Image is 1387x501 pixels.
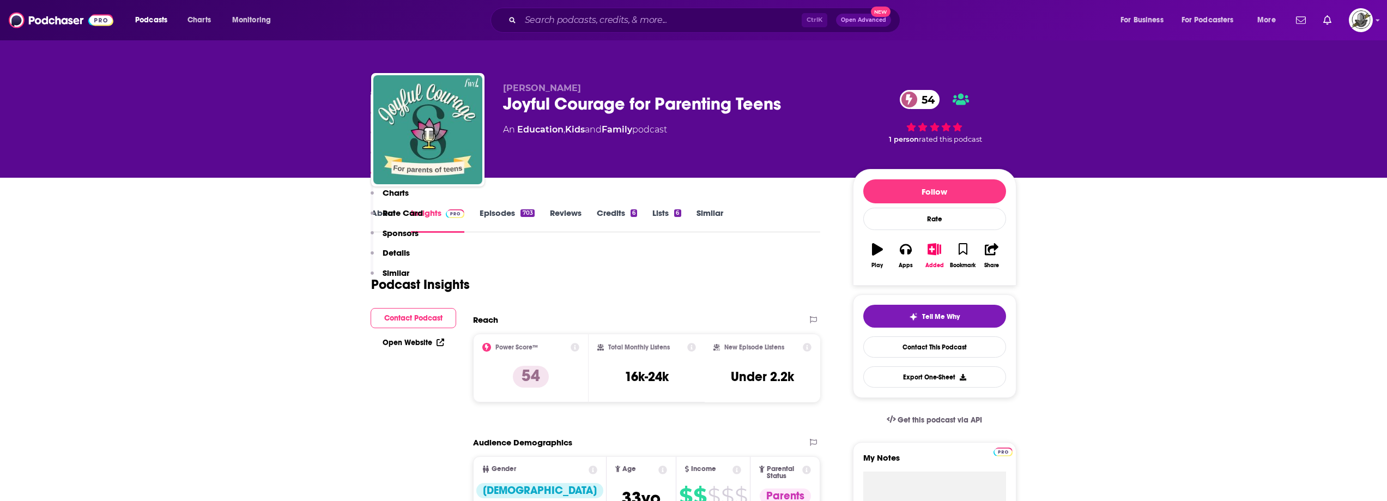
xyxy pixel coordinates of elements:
[1349,8,1373,32] span: Logged in as PodProMaxBooking
[863,179,1006,203] button: Follow
[631,209,637,217] div: 6
[674,209,681,217] div: 6
[1292,11,1310,29] a: Show notifications dropdown
[383,338,444,347] a: Open Website
[503,83,581,93] span: [PERSON_NAME]
[802,13,827,27] span: Ctrl K
[994,446,1013,456] a: Pro website
[520,11,802,29] input: Search podcasts, credits, & more...
[767,466,801,480] span: Parental Status
[371,208,423,228] button: Rate Card
[602,124,632,135] a: Family
[1182,13,1234,28] span: For Podcasters
[900,90,940,109] a: 54
[371,308,456,328] button: Contact Podcast
[383,208,423,218] p: Rate Card
[919,135,982,143] span: rated this podcast
[889,135,919,143] span: 1 person
[925,262,944,269] div: Added
[597,208,637,233] a: Credits6
[836,14,891,27] button: Open AdvancedNew
[232,13,271,28] span: Monitoring
[863,305,1006,328] button: tell me why sparkleTell Me Why
[977,236,1006,275] button: Share
[863,236,892,275] button: Play
[920,236,948,275] button: Added
[1174,11,1250,29] button: open menu
[892,236,920,275] button: Apps
[853,83,1016,150] div: 54 1 personrated this podcast
[517,124,564,135] a: Education
[696,208,723,233] a: Similar
[950,262,976,269] div: Bookmark
[899,262,913,269] div: Apps
[135,13,167,28] span: Podcasts
[520,209,534,217] div: 703
[476,483,603,498] div: [DEMOGRAPHIC_DATA]
[1113,11,1177,29] button: open menu
[878,407,991,433] a: Get this podcast via API
[1349,8,1373,32] img: User Profile
[371,268,409,288] button: Similar
[863,366,1006,388] button: Export One-Sheet
[625,369,669,385] h3: 16k-24k
[9,10,113,31] img: Podchaser - Follow, Share and Rate Podcasts
[622,466,636,473] span: Age
[1257,13,1276,28] span: More
[513,366,549,388] p: 54
[1250,11,1289,29] button: open menu
[480,208,534,233] a: Episodes703
[911,90,940,109] span: 54
[724,343,784,351] h2: New Episode Listens
[473,437,572,448] h2: Audience Demographics
[373,75,482,184] img: Joyful Courage for Parenting Teens
[225,11,285,29] button: open menu
[492,466,516,473] span: Gender
[495,343,538,351] h2: Power Score™
[898,415,982,425] span: Get this podcast via API
[383,268,409,278] p: Similar
[371,248,410,268] button: Details
[731,369,794,385] h3: Under 2.2k
[949,236,977,275] button: Bookmark
[984,262,999,269] div: Share
[608,343,670,351] h2: Total Monthly Listens
[863,208,1006,230] div: Rate
[473,315,498,325] h2: Reach
[585,124,602,135] span: and
[501,8,911,33] div: Search podcasts, credits, & more...
[863,452,1006,472] label: My Notes
[128,11,181,29] button: open menu
[841,17,886,23] span: Open Advanced
[871,262,883,269] div: Play
[383,228,419,238] p: Sponsors
[565,124,585,135] a: Kids
[871,7,891,17] span: New
[503,123,667,136] div: An podcast
[691,466,716,473] span: Income
[1349,8,1373,32] button: Show profile menu
[180,11,217,29] a: Charts
[909,312,918,321] img: tell me why sparkle
[994,448,1013,456] img: Podchaser Pro
[652,208,681,233] a: Lists6
[383,248,410,258] p: Details
[564,124,565,135] span: ,
[1120,13,1164,28] span: For Business
[550,208,582,233] a: Reviews
[187,13,211,28] span: Charts
[863,336,1006,358] a: Contact This Podcast
[922,312,960,321] span: Tell Me Why
[1319,11,1336,29] a: Show notifications dropdown
[371,228,419,248] button: Sponsors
